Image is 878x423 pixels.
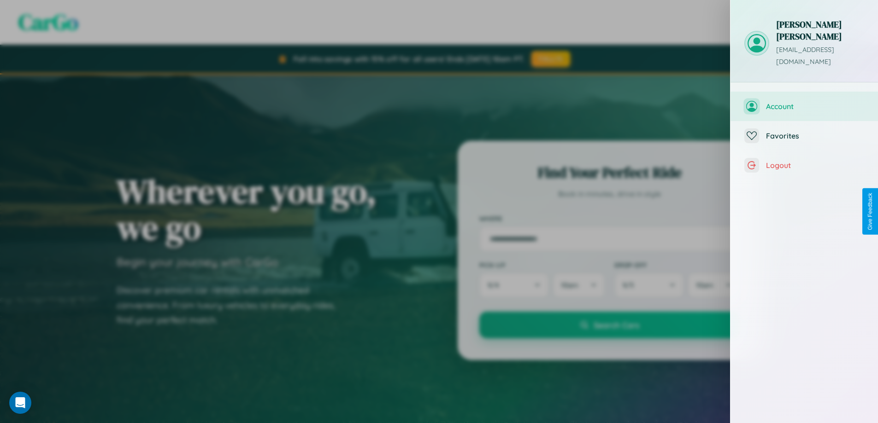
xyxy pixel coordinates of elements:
span: Favorites [766,131,864,140]
button: Logout [731,151,878,180]
h3: [PERSON_NAME] [PERSON_NAME] [776,18,864,42]
p: [EMAIL_ADDRESS][DOMAIN_NAME] [776,44,864,68]
div: Open Intercom Messenger [9,392,31,414]
button: Account [731,92,878,121]
span: Account [766,102,864,111]
span: Logout [766,161,864,170]
div: Give Feedback [867,193,873,230]
button: Favorites [731,121,878,151]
